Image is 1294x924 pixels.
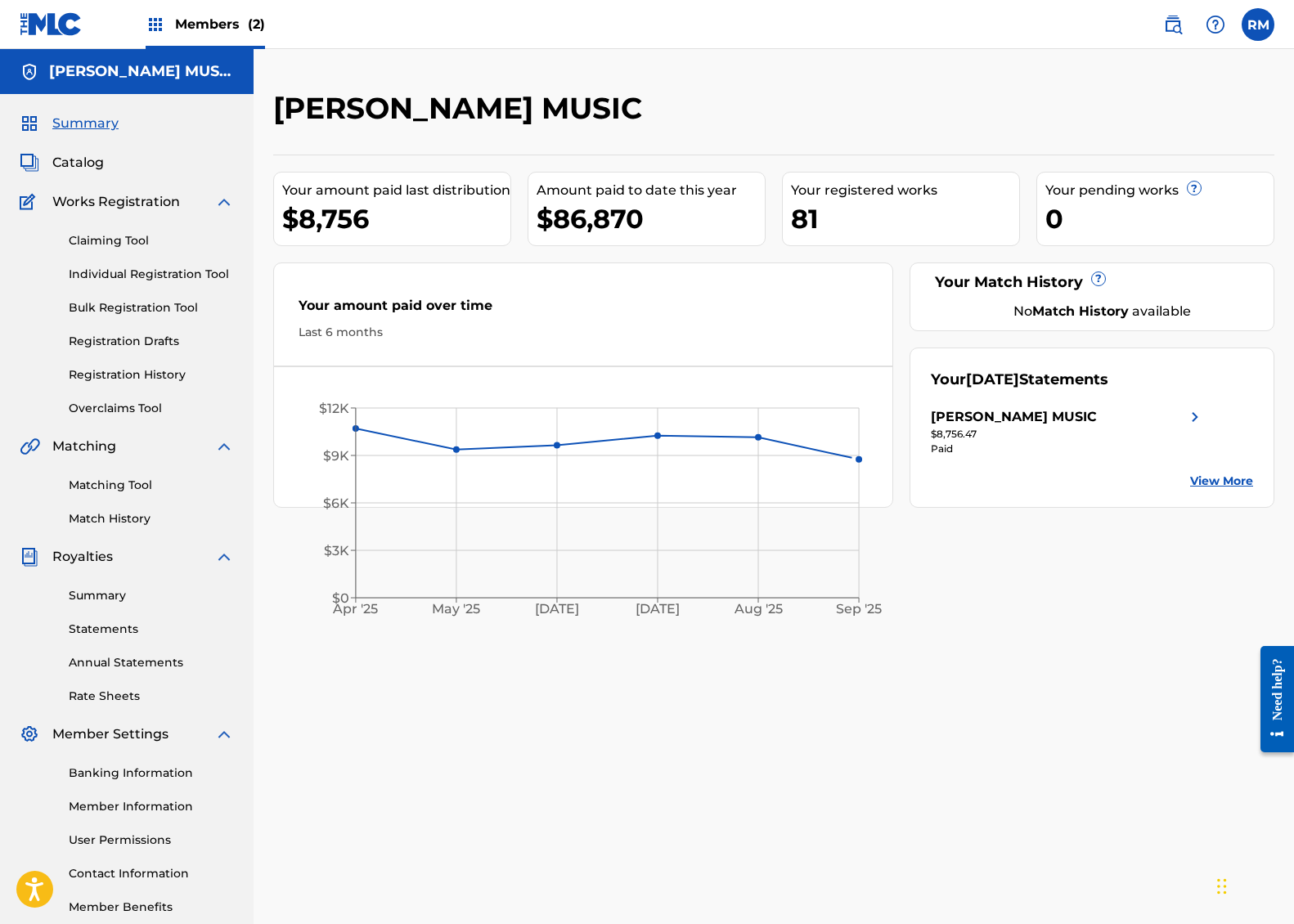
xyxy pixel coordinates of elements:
[20,114,39,133] img: Summary
[146,15,165,34] img: Top Rightsholders
[951,302,1254,321] div: No available
[282,181,510,200] div: Your amount paid last distribution
[323,448,349,464] tspan: $9K
[791,200,1019,237] div: 81
[175,15,265,34] span: Members
[214,192,234,212] img: expand
[1199,8,1232,41] div: Help
[324,543,349,558] tspan: $3K
[69,765,234,782] a: Banking Information
[282,200,510,237] div: $8,756
[636,602,681,617] tspan: [DATE]
[52,153,104,173] span: Catalog
[931,427,1205,442] div: $8,756.47
[1212,846,1294,924] iframe: Chat Widget
[1217,862,1227,911] div: Drag
[837,602,883,617] tspan: Sep '25
[1157,8,1189,41] a: Public Search
[1185,407,1205,427] img: right chevron icon
[931,407,1205,456] a: [PERSON_NAME] MUSICright chevron icon$8,756.47Paid
[69,654,234,671] a: Annual Statements
[931,442,1205,456] div: Paid
[1032,303,1129,319] strong: Match History
[69,232,234,249] a: Claiming Tool
[214,724,234,744] img: expand
[319,401,349,416] tspan: $12K
[20,437,40,456] img: Matching
[20,724,39,744] img: Member Settings
[931,369,1108,391] div: Your Statements
[69,688,234,705] a: Rate Sheets
[333,602,379,617] tspan: Apr '25
[1242,8,1274,41] div: User Menu
[299,324,868,341] div: Last 6 months
[1248,634,1294,765] iframe: Resource Center
[323,496,349,511] tspan: $6K
[69,832,234,849] a: User Permissions
[1045,181,1274,200] div: Your pending works
[69,299,234,316] a: Bulk Registration Tool
[69,400,234,417] a: Overclaims Tool
[69,477,234,494] a: Matching Tool
[1045,200,1274,237] div: 0
[734,602,783,617] tspan: Aug '25
[69,333,234,350] a: Registration Drafts
[69,899,234,916] a: Member Benefits
[20,12,83,36] img: MLC Logo
[52,724,168,744] span: Member Settings
[52,547,113,567] span: Royalties
[433,602,481,617] tspan: May '25
[1190,473,1253,490] a: View More
[69,798,234,815] a: Member Information
[537,181,765,200] div: Amount paid to date this year
[535,602,579,617] tspan: [DATE]
[332,590,349,606] tspan: $0
[20,114,119,133] a: SummarySummary
[20,192,41,212] img: Works Registration
[69,266,234,283] a: Individual Registration Tool
[69,587,234,604] a: Summary
[966,370,1019,388] span: [DATE]
[1188,182,1201,195] span: ?
[931,271,1254,294] div: Your Match History
[1163,15,1183,34] img: search
[20,62,39,82] img: Accounts
[69,621,234,638] a: Statements
[69,510,234,527] a: Match History
[52,114,119,133] span: Summary
[20,153,104,173] a: CatalogCatalog
[1206,15,1225,34] img: help
[299,296,868,324] div: Your amount paid over time
[52,192,180,212] span: Works Registration
[273,90,650,127] h2: [PERSON_NAME] MUSIC
[1092,272,1105,285] span: ?
[52,437,116,456] span: Matching
[20,153,39,173] img: Catalog
[214,437,234,456] img: expand
[931,407,1097,427] div: [PERSON_NAME] MUSIC
[537,200,765,237] div: $86,870
[20,547,39,567] img: Royalties
[791,181,1019,200] div: Your registered works
[69,366,234,384] a: Registration History
[69,865,234,882] a: Contact Information
[214,547,234,567] img: expand
[248,16,265,32] span: (2)
[49,62,234,81] h5: RUSSELL MANNING MUSIC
